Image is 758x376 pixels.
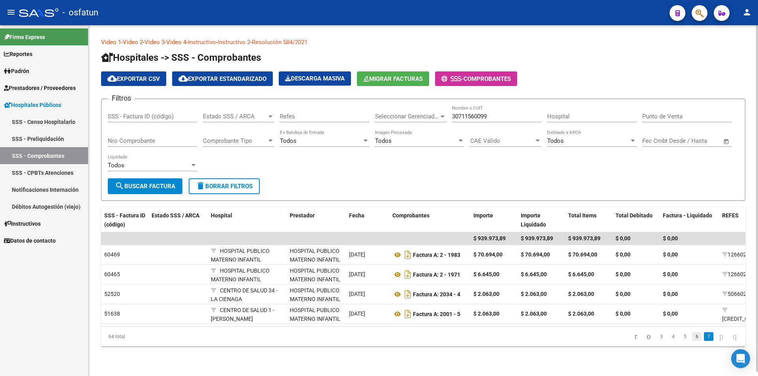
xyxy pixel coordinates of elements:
span: Comprobantes [392,212,430,219]
a: go to last page [729,332,740,341]
span: Prestador [290,212,315,219]
strong: $ 70.694,00 [521,251,550,258]
span: 52520 [104,291,120,297]
datatable-header-cell: Fecha [346,207,389,269]
span: Importe Liquidado [521,212,546,228]
span: Datos de contacto [4,236,56,245]
span: CENTRO DE SALUD 1 - [PERSON_NAME][GEOGRAPHIC_DATA] [211,307,274,331]
span: Factura A [413,311,437,317]
button: Open calendar [722,137,731,146]
datatable-header-cell: Importe [470,207,518,269]
i: Descargar documento [403,268,413,281]
button: Buscar Factura [108,178,182,194]
strong: $ 0,00 [615,251,630,258]
div: - 30711560099 [290,306,343,322]
i: Descargar documento [403,249,413,261]
span: $ 939.973,89 [521,235,553,241]
div: - 30711560099 [290,247,343,263]
a: Instructivo [188,39,216,46]
span: Todos [547,137,564,144]
span: Total Debitado [615,212,653,219]
span: Exportar Estandarizado [178,75,266,82]
li: page 3 [655,330,667,343]
i: Descargar documento [403,308,413,320]
a: go to next page [716,332,727,341]
span: Todos [375,137,392,144]
strong: $ 70.694,00 [473,251,503,258]
span: [DATE] [349,291,365,297]
span: 60469 [104,251,120,258]
div: 64 total [101,327,229,346]
strong: $ 0,00 [663,271,678,277]
datatable-header-cell: Factura - Liquidado [660,207,719,269]
button: Exportar Estandarizado [172,71,273,86]
a: go to previous page [643,332,654,341]
div: HOSPITAL PUBLICO MATERNO INFANTIL SOCIEDAD DEL ESTADO [290,286,343,322]
div: HOSPITAL PUBLICO MATERNO INFANTIL SOCIEDAD DEL ESTADO [290,247,343,282]
span: $ 0,00 [615,235,630,241]
span: Reportes [4,50,32,58]
datatable-header-cell: Importe Liquidado [518,207,565,269]
span: Importe [473,212,493,219]
span: Padrón [4,67,29,75]
mat-icon: search [115,181,124,191]
a: 7 [704,332,713,341]
span: - osfatun [62,4,98,21]
mat-icon: delete [196,181,205,191]
span: Fecha [349,212,364,219]
span: Factura A [413,291,437,297]
p: - - - - - - [101,38,745,47]
strong: $ 0,00 [663,251,678,258]
a: Video 1 [101,39,121,46]
span: Borrar Filtros [196,183,253,190]
mat-icon: cloud_download [178,74,188,83]
span: Migrar Facturas [363,75,423,82]
span: [DATE] [349,251,365,258]
span: $ 0,00 [663,235,678,241]
strong: $ 2.063,00 [521,311,547,317]
a: 3 [657,332,666,341]
li: page 7 [703,330,715,343]
strong: $ 2.063,00 [473,291,499,297]
strong: $ 0,00 [615,291,630,297]
span: Comprobante Tipo [203,137,267,144]
strong: : 2034 - 4 [413,291,460,297]
span: Estado SSS / ARCA [152,212,199,219]
li: page 6 [691,330,703,343]
span: 51638 [104,311,120,317]
mat-icon: person [742,7,752,17]
a: 4 [668,332,678,341]
a: Video 4 [166,39,186,46]
span: SSS - Factura ID (código) [104,212,145,228]
span: Factura A [413,271,437,278]
span: Firma Express [4,33,45,41]
strong: $ 0,00 [615,271,630,277]
span: Buscar Factura [115,183,175,190]
span: Hospital [211,212,232,219]
datatable-header-cell: Total Debitado [612,207,660,269]
span: Seleccionar Gerenciador [375,113,439,120]
i: Descargar documento [403,288,413,301]
strong: $ 2.063,00 [568,291,594,297]
strong: $ 6.645,00 [568,271,594,277]
button: Migrar Facturas [357,71,429,86]
li: page 4 [667,330,679,343]
a: 6 [692,332,702,341]
div: Open Intercom Messenger [731,349,750,368]
datatable-header-cell: Estado SSS / ARCA [148,207,208,269]
span: Exportar CSV [107,75,160,82]
span: Hospitales Públicos [4,101,61,109]
span: Instructivos [4,219,41,228]
div: HOSPITAL PUBLICO MATERNO INFANTIL SOCIEDAD DEL ESTADO [290,306,343,342]
input: End date [675,137,713,144]
a: Instructivo 2 [218,39,250,46]
strong: $ 0,00 [663,311,678,317]
datatable-header-cell: Prestador [287,207,346,269]
span: 60465 [104,271,120,277]
span: Factura - Liquidado [663,212,712,219]
app-download-masive: Descarga masiva de comprobantes (adjuntos) [279,71,351,86]
span: Factura A [413,252,437,258]
button: Exportar CSV [101,71,166,86]
span: - [441,75,463,82]
span: CENTRO DE SALUD 34 - LA CIENAGA [211,287,278,303]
